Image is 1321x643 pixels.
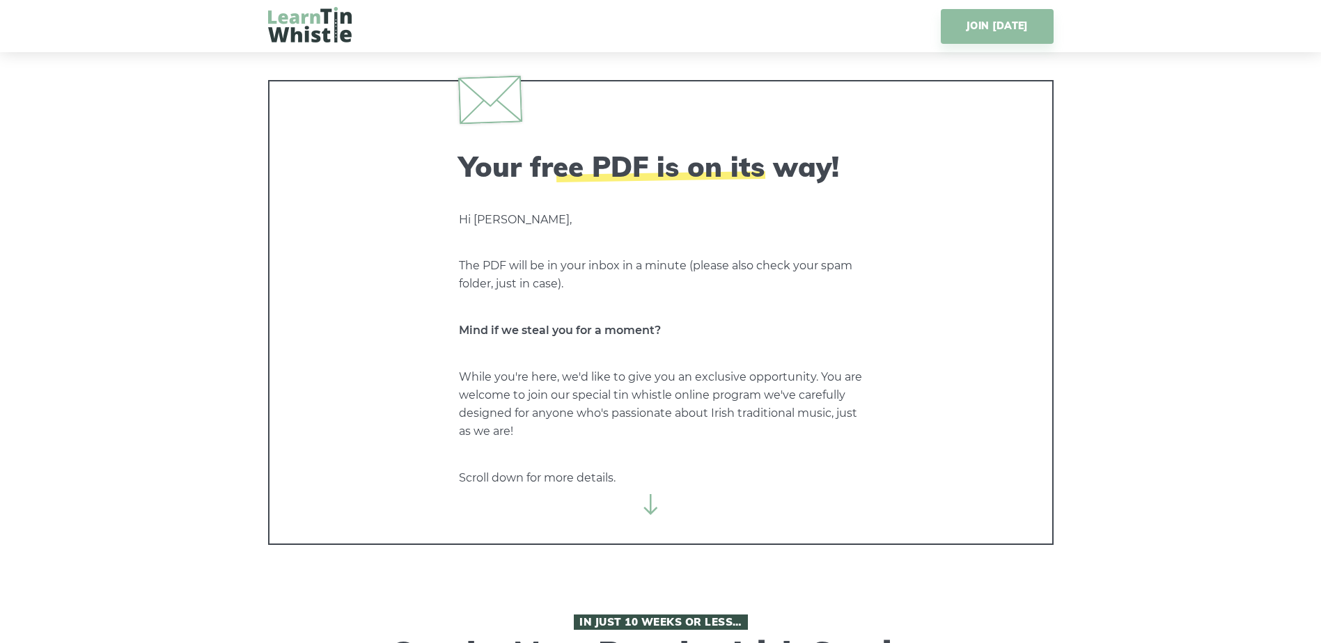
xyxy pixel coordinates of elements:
[459,257,863,293] p: The PDF will be in your inbox in a minute (please also check your spam folder, just in case).
[458,75,522,124] img: envelope.svg
[268,7,352,42] img: LearnTinWhistle.com
[459,150,863,183] h2: Your free PDF is on its way!
[459,368,863,440] p: While you're here, we'd like to give you an exclusive opportunity. You are welcome to join our sp...
[459,211,863,229] p: Hi [PERSON_NAME],
[941,9,1053,44] a: JOIN [DATE]
[574,614,748,630] span: In Just 10 Weeks or Less…
[459,324,661,337] strong: Mind if we steal you for a moment?
[459,469,863,487] p: Scroll down for more details.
